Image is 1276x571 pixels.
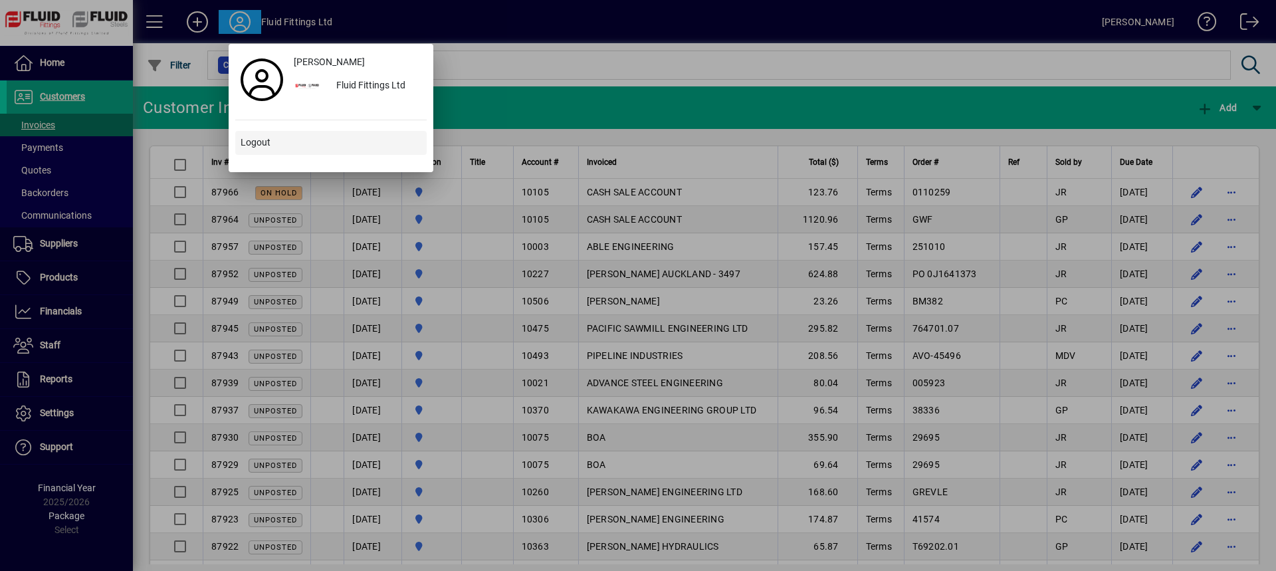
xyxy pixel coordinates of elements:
[288,74,427,98] button: Fluid Fittings Ltd
[235,68,288,92] a: Profile
[288,51,427,74] a: [PERSON_NAME]
[241,136,270,150] span: Logout
[294,55,365,69] span: [PERSON_NAME]
[235,131,427,155] button: Logout
[326,74,427,98] div: Fluid Fittings Ltd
